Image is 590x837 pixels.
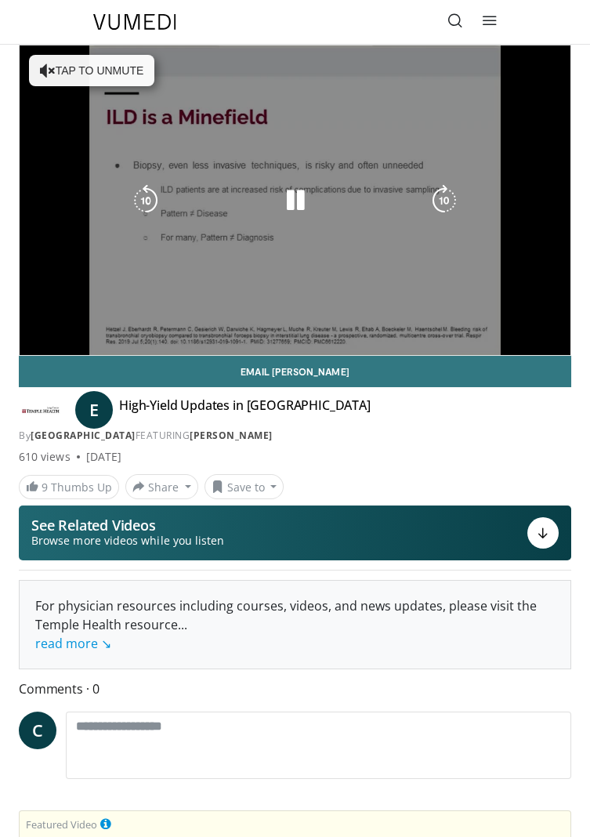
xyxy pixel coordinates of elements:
button: See Related Videos Browse more videos while you listen [19,505,571,560]
span: 9 [42,480,48,495]
small: Featured Video [26,817,97,832]
a: [GEOGRAPHIC_DATA] [31,429,136,442]
a: read more ↘ [35,635,111,652]
span: 610 views [19,449,71,465]
button: Save to [205,474,284,499]
a: C [19,712,56,749]
a: [PERSON_NAME] [190,429,273,442]
div: By FEATURING [19,429,571,443]
img: VuMedi Logo [93,14,176,30]
p: See Related Videos [31,517,224,533]
span: Browse more videos while you listen [31,533,224,549]
button: Tap to unmute [29,55,154,86]
button: Share [125,474,198,499]
a: Email [PERSON_NAME] [19,356,571,387]
a: E [75,391,113,429]
div: For physician resources including courses, videos, and news updates, please visit the Temple Heal... [35,596,555,653]
span: Comments 0 [19,679,571,699]
a: 9 Thumbs Up [19,475,119,499]
div: [DATE] [86,449,121,465]
img: Temple Lung Center [19,397,63,422]
h4: High-Yield Updates in [GEOGRAPHIC_DATA] [119,397,371,422]
video-js: Video Player [20,45,570,355]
